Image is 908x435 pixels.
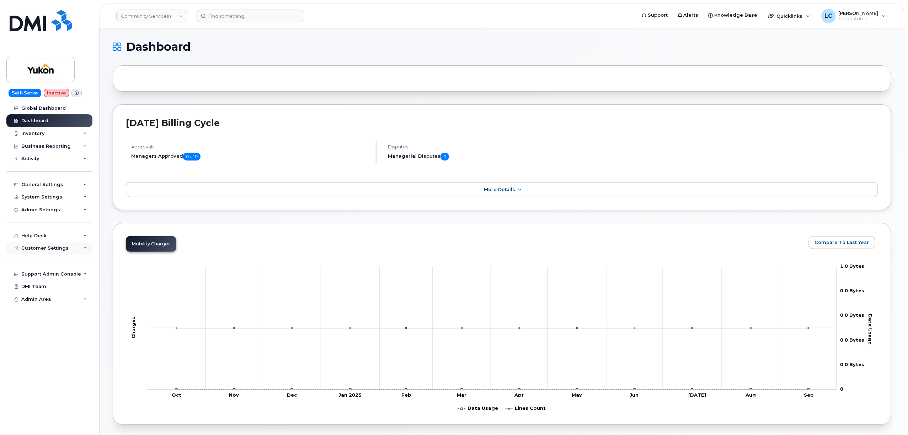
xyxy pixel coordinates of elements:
tspan: Dec [287,392,297,398]
tspan: Sep [804,392,814,398]
tspan: 1.0 Bytes [840,263,865,269]
tspan: Apr [514,392,524,398]
span: 0 of 0 [183,153,201,161]
g: Legend [458,402,546,416]
tspan: Jun [630,392,639,398]
g: Chart [130,263,873,416]
tspan: 0.0 Bytes [840,337,865,343]
tspan: Nov [229,392,239,398]
span: 0 [440,153,449,161]
h4: Disputes [388,144,633,149]
tspan: May [572,392,582,398]
tspan: Feb [401,392,411,398]
h4: Approvals [131,144,370,149]
tspan: Charges [130,317,136,338]
tspan: 0.0 Bytes [840,288,865,294]
g: Lines Count [505,402,546,416]
h2: [DATE] Billing Cycle [126,118,878,128]
span: Dashboard [126,42,191,52]
tspan: Jan 2025 [338,392,362,398]
span: Compare To Last Year [815,239,869,246]
h5: Managers Approved [131,153,370,161]
tspan: 0.0 Bytes [840,361,865,367]
h5: Managerial Disputes [388,153,633,161]
tspan: Aug [745,392,756,398]
tspan: Oct [172,392,181,398]
tspan: Data Usage [867,314,873,344]
tspan: 0.0 Bytes [840,312,865,318]
button: Compare To Last Year [809,236,875,249]
span: More Details [484,187,515,192]
tspan: [DATE] [688,392,706,398]
g: Data Usage [458,402,498,416]
tspan: 0 [840,386,844,392]
tspan: Mar [457,392,466,398]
